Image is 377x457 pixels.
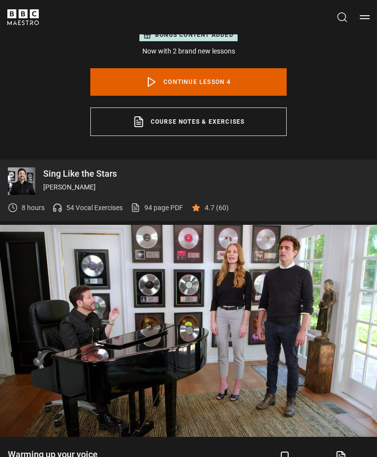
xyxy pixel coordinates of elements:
[205,203,229,213] p: 4.7 (60)
[90,46,287,56] p: Now with 2 brand new lessons
[155,30,234,39] p: Bonus content added
[43,182,369,192] p: [PERSON_NAME]
[7,9,39,25] svg: BBC Maestro
[66,203,123,213] p: 54 Vocal Exercises
[43,169,369,178] p: Sing Like the Stars
[131,203,183,213] a: 94 page PDF
[90,108,287,136] a: Course notes & exercises
[360,12,370,22] button: Toggle navigation
[22,203,45,213] p: 8 hours
[90,68,287,96] a: Continue lesson 4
